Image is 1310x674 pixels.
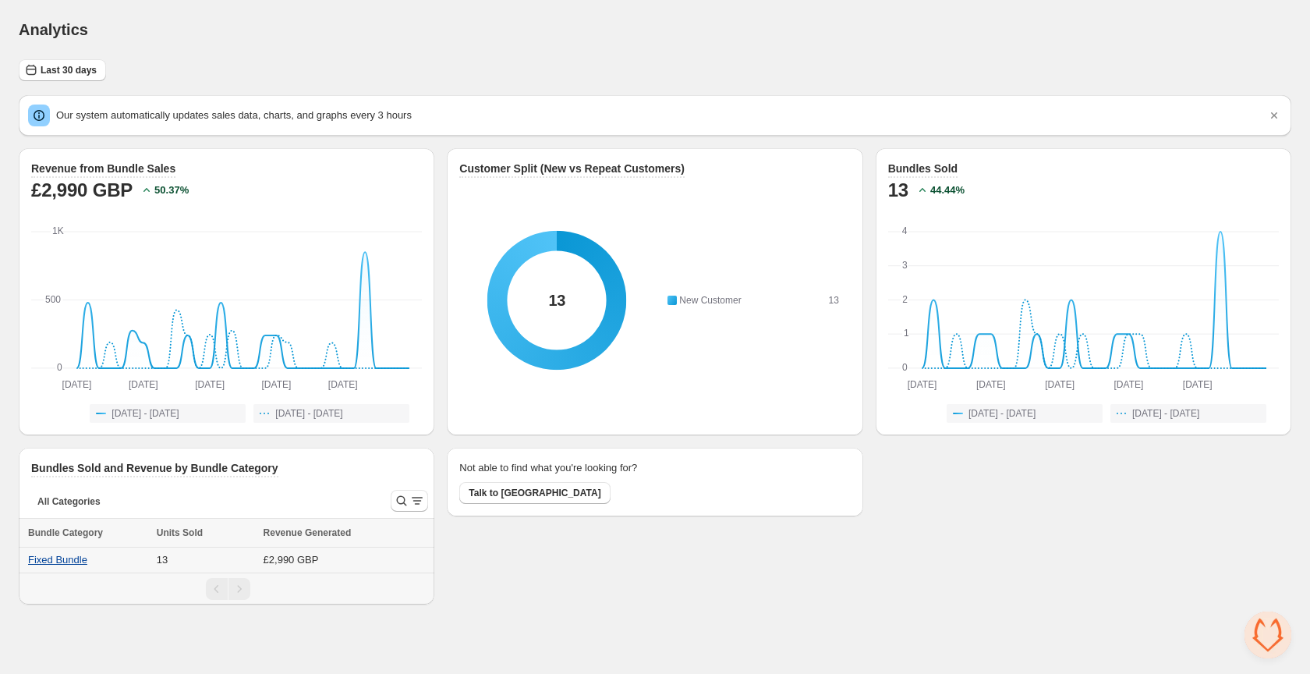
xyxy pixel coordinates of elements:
text: [DATE] [129,379,158,390]
text: 1 [904,328,909,339]
h2: £2,990 GBP [31,178,133,203]
text: [DATE] [1113,379,1143,390]
span: Last 30 days [41,64,97,76]
text: 4 [901,225,907,236]
button: Fixed Bundle [28,554,87,566]
div: Open chat [1244,612,1291,658]
h2: Not able to find what you're looking for? [459,460,637,476]
text: [DATE] [907,379,936,390]
h3: Revenue from Bundle Sales [31,161,175,176]
text: [DATE] [976,379,1006,390]
span: [DATE] - [DATE] [1132,407,1199,420]
button: [DATE] - [DATE] [90,404,246,423]
span: 13 [157,554,168,566]
span: 13 [829,295,839,306]
span: [DATE] - [DATE] [275,407,342,420]
nav: Pagination [19,573,434,605]
span: Our system automatically updates sales data, charts, and graphs every 3 hours [56,109,412,121]
span: All Categories [37,495,101,508]
text: [DATE] [62,379,92,390]
h3: Customer Split (New vs Repeat Customers) [459,161,685,176]
h2: 50.37 % [154,183,189,198]
text: [DATE] [1045,379,1075,390]
button: [DATE] - [DATE] [947,404,1103,423]
span: Talk to [GEOGRAPHIC_DATA] [469,487,600,499]
h2: 44.44 % [930,183,965,198]
text: 0 [57,362,62,373]
text: 500 [45,294,61,305]
span: New Customer [679,295,741,306]
text: 2 [902,294,908,305]
button: [DATE] - [DATE] [1110,404,1266,423]
div: Bundle Category [28,525,147,541]
button: Talk to [GEOGRAPHIC_DATA] [459,482,610,504]
button: Last 30 days [19,59,106,81]
span: £2,990 GBP [264,554,319,566]
span: Revenue Generated [264,525,352,541]
text: [DATE] [262,379,292,390]
text: 0 [902,362,908,373]
span: Units Sold [157,525,203,541]
button: Revenue Generated [264,525,367,541]
text: [DATE] [328,379,358,390]
text: [DATE] [1183,379,1213,390]
button: Units Sold [157,525,218,541]
h3: Bundles Sold [888,161,958,176]
text: 1K [52,225,64,236]
span: [DATE] - [DATE] [968,407,1036,420]
td: New Customer [676,292,827,309]
button: Dismiss notification [1263,105,1285,126]
button: Search and filter results [391,490,428,512]
text: [DATE] [195,379,225,390]
span: [DATE] - [DATE] [112,407,179,420]
h3: Bundles Sold and Revenue by Bundle Category [31,460,278,476]
h1: Analytics [19,20,88,39]
text: 3 [902,260,908,271]
h2: 13 [888,178,908,203]
button: [DATE] - [DATE] [253,404,409,423]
